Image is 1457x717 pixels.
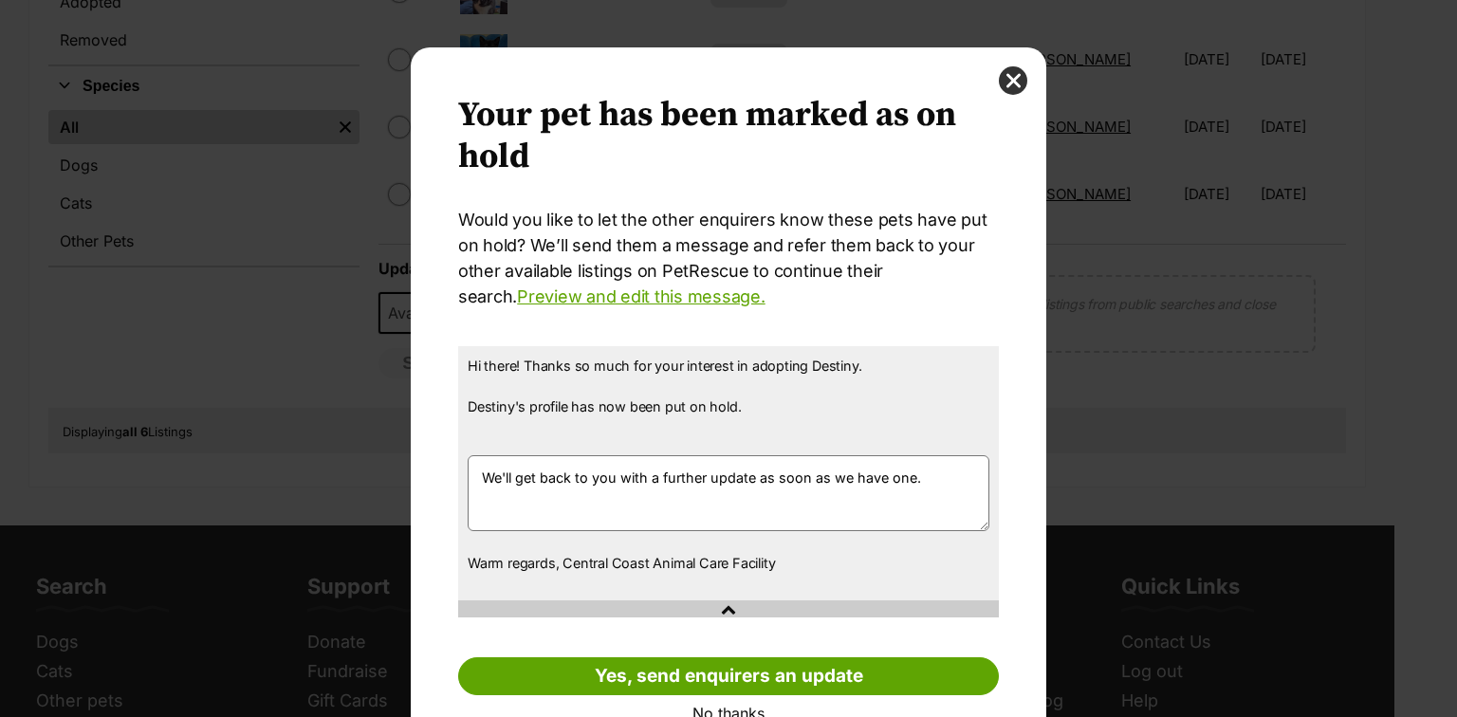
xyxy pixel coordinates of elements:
textarea: We'll get back to you with a further update as soon as we have one. [468,455,989,531]
p: Would you like to let the other enquirers know these pets have put on hold? We’ll send them a mes... [458,207,999,309]
a: Preview and edit this message. [517,286,765,306]
button: close [999,66,1027,95]
a: Yes, send enquirers an update [458,657,999,695]
p: Warm regards, Central Coast Animal Care Facility [468,553,989,574]
p: Hi there! Thanks so much for your interest in adopting Destiny. Destiny's profile has now been pu... [468,356,989,437]
h2: Your pet has been marked as on hold [458,95,999,178]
